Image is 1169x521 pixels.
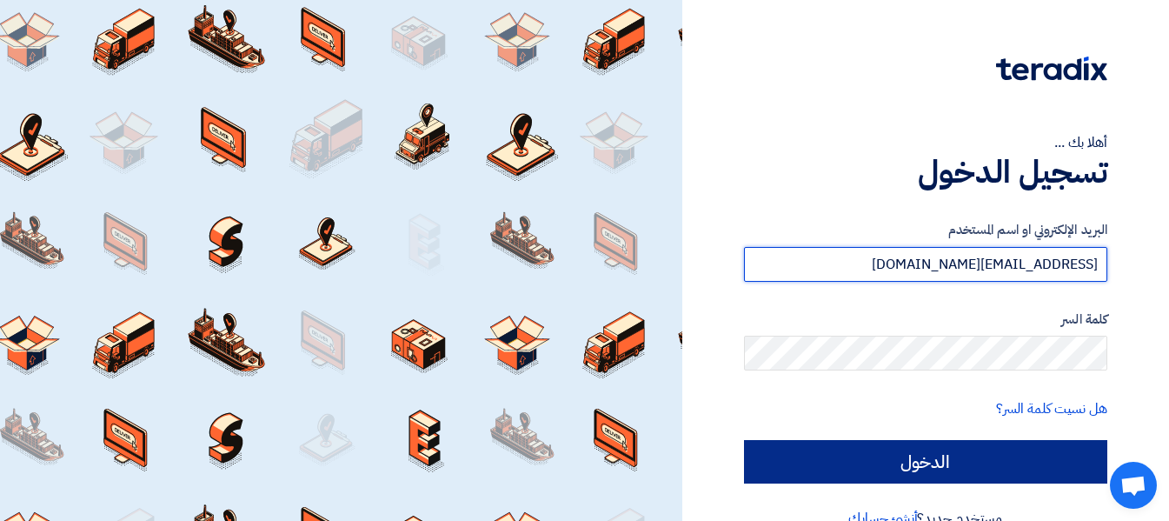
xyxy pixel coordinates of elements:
label: كلمة السر [744,310,1107,330]
div: دردشة مفتوحة [1110,462,1157,509]
label: البريد الإلكتروني او اسم المستخدم [744,220,1107,240]
div: أهلا بك ... [744,132,1107,153]
a: هل نسيت كلمة السر؟ [996,398,1107,419]
img: Teradix logo [996,57,1107,81]
input: أدخل بريد العمل الإلكتروني او اسم المستخدم الخاص بك ... [744,247,1107,282]
input: الدخول [744,440,1107,484]
h1: تسجيل الدخول [744,153,1107,191]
